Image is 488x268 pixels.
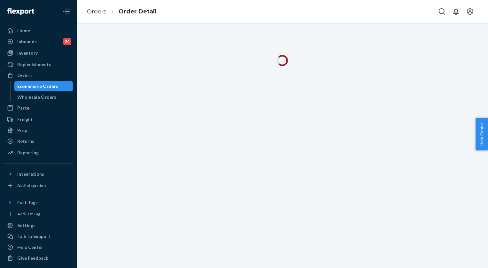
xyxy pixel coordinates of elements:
div: Replenishments [17,61,51,68]
a: Settings [4,220,73,231]
div: Inventory [17,50,38,56]
a: Orders [4,70,73,80]
button: Integrations [4,169,73,179]
div: Parcel [17,105,31,111]
div: Add Fast Tag [17,211,40,217]
div: Inbounds [17,38,37,45]
a: Order Detail [119,8,157,15]
div: Wholesale Orders [18,94,57,100]
div: Home [17,27,30,34]
button: Give Feedback [4,253,73,263]
ol: breadcrumbs [82,2,162,21]
div: Integrations [17,171,44,177]
div: Orders [17,72,33,79]
div: Returns [17,138,34,144]
button: Open notifications [450,5,462,18]
a: Prep [4,125,73,135]
a: Ecommerce Orders [14,81,73,91]
div: Reporting [17,149,39,156]
a: Reporting [4,148,73,158]
a: Replenishments [4,59,73,70]
button: Talk to Support [4,231,73,241]
button: Help Center [476,118,488,150]
a: Help Center [4,242,73,252]
span: Chat [14,4,27,10]
a: Add Fast Tag [4,210,73,218]
a: Orders [87,8,106,15]
button: Fast Tags [4,197,73,208]
button: Close Navigation [60,5,73,18]
a: Add Integration [4,182,73,189]
div: 24 [63,38,71,45]
a: Home [4,26,73,36]
div: Add Integration [17,183,46,188]
a: Freight [4,114,73,125]
div: Freight [17,116,33,123]
div: Talk to Support [17,233,50,240]
div: Settings [17,222,35,229]
a: Returns [4,136,73,146]
a: Inbounds24 [4,36,73,47]
a: Wholesale Orders [14,92,73,102]
div: Ecommerce Orders [18,83,58,89]
div: Help Center [17,244,43,250]
button: Open Search Box [436,5,448,18]
div: Prep [17,127,27,134]
a: Parcel [4,103,73,113]
a: Inventory [4,48,73,58]
button: Open account menu [464,5,476,18]
img: Flexport logo [7,8,34,15]
div: Give Feedback [17,255,48,261]
div: Fast Tags [17,199,38,206]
